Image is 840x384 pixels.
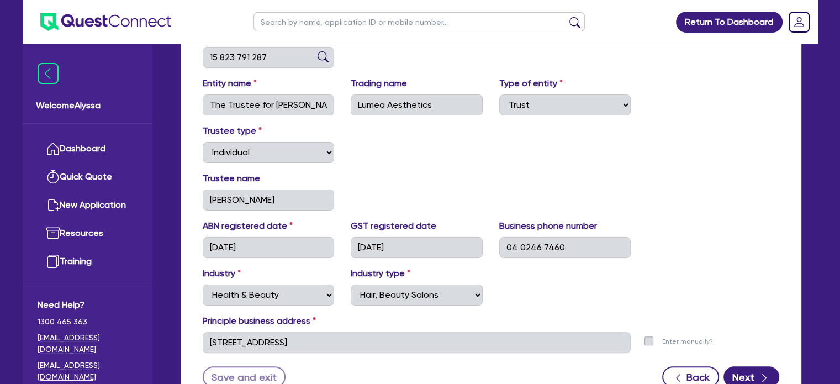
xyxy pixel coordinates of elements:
input: Search by name, application ID or mobile number... [253,12,585,31]
label: Industry type [351,267,410,280]
label: Trustee name [203,172,260,185]
span: 1300 465 363 [38,316,138,328]
a: Quick Quote [38,163,138,191]
label: Trading name [351,77,407,90]
label: Industry [203,267,241,280]
label: Type of entity [499,77,563,90]
span: Welcome Alyssa [36,99,139,112]
img: abn-lookup icon [318,51,329,62]
img: icon-menu-close [38,63,59,84]
label: ABN registered date [203,219,293,233]
label: Enter manually? [662,336,713,347]
a: Resources [38,219,138,248]
a: New Application [38,191,138,219]
img: resources [46,227,60,240]
a: Training [38,248,138,276]
a: [EMAIL_ADDRESS][DOMAIN_NAME] [38,360,138,383]
label: Entity name [203,77,257,90]
label: Trustee type [203,124,262,138]
input: DD / MM / YYYY [351,237,483,258]
img: new-application [46,198,60,212]
a: Dashboard [38,135,138,163]
a: Dropdown toggle [785,8,813,36]
input: DD / MM / YYYY [203,237,335,258]
label: Business phone number [499,219,597,233]
img: quick-quote [46,170,60,183]
a: Return To Dashboard [676,12,783,33]
label: Principle business address [203,314,316,328]
img: training [46,255,60,268]
label: GST registered date [351,219,436,233]
span: Need Help? [38,298,138,312]
a: [EMAIL_ADDRESS][DOMAIN_NAME] [38,332,138,355]
img: quest-connect-logo-blue [40,13,171,31]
